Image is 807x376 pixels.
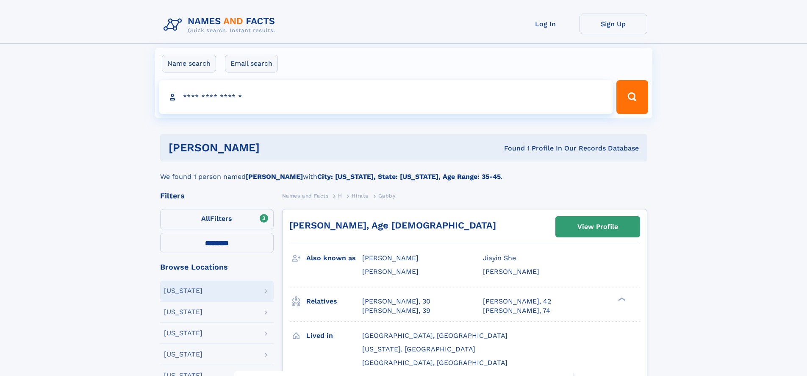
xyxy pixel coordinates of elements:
img: Logo Names and Facts [160,14,282,36]
h3: Relatives [306,294,362,309]
span: Jiayin She [483,254,516,262]
input: search input [159,80,613,114]
div: Found 1 Profile In Our Records Database [382,144,639,153]
span: Hirata [352,193,369,199]
span: [GEOGRAPHIC_DATA], [GEOGRAPHIC_DATA] [362,331,507,340]
span: H [338,193,342,199]
div: Browse Locations [160,263,274,271]
span: [US_STATE], [GEOGRAPHIC_DATA] [362,345,475,353]
h3: Also known as [306,251,362,265]
h1: [PERSON_NAME] [169,142,382,153]
h3: Lived in [306,329,362,343]
span: [PERSON_NAME] [362,267,419,276]
a: View Profile [556,217,640,237]
a: Names and Facts [282,190,329,201]
label: Email search [225,55,278,72]
a: [PERSON_NAME], 42 [483,297,551,306]
div: [US_STATE] [164,287,202,294]
span: [PERSON_NAME] [362,254,419,262]
div: Filters [160,192,274,200]
a: [PERSON_NAME], 30 [362,297,430,306]
div: ❯ [616,296,626,302]
span: Gabby [378,193,396,199]
a: [PERSON_NAME], 74 [483,306,550,315]
a: Hirata [352,190,369,201]
a: Log In [512,14,580,34]
a: H [338,190,342,201]
div: View Profile [577,217,618,237]
div: We found 1 person named with . [160,162,647,182]
label: Name search [162,55,216,72]
span: All [201,214,210,223]
span: [GEOGRAPHIC_DATA], [GEOGRAPHIC_DATA] [362,359,507,367]
div: [US_STATE] [164,330,202,337]
b: City: [US_STATE], State: [US_STATE], Age Range: 35-45 [317,173,501,181]
label: Filters [160,209,274,229]
a: Sign Up [580,14,647,34]
button: Search Button [616,80,648,114]
span: [PERSON_NAME] [483,267,539,276]
a: [PERSON_NAME], Age [DEMOGRAPHIC_DATA] [289,220,496,231]
div: [US_STATE] [164,309,202,315]
b: [PERSON_NAME] [246,173,303,181]
div: [US_STATE] [164,351,202,358]
a: [PERSON_NAME], 39 [362,306,430,315]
